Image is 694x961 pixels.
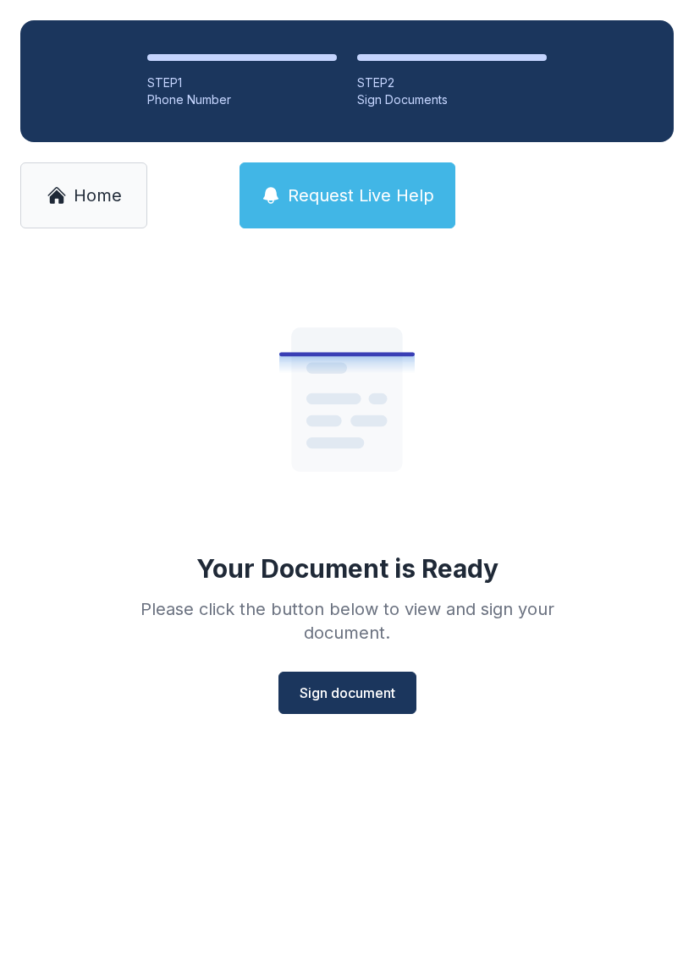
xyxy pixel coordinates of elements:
span: Home [74,184,122,207]
div: STEP 1 [147,74,337,91]
span: Request Live Help [288,184,434,207]
div: STEP 2 [357,74,547,91]
div: Phone Number [147,91,337,108]
div: Please click the button below to view and sign your document. [103,597,591,645]
div: Sign Documents [357,91,547,108]
div: Your Document is Ready [196,553,498,584]
span: Sign document [300,683,395,703]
